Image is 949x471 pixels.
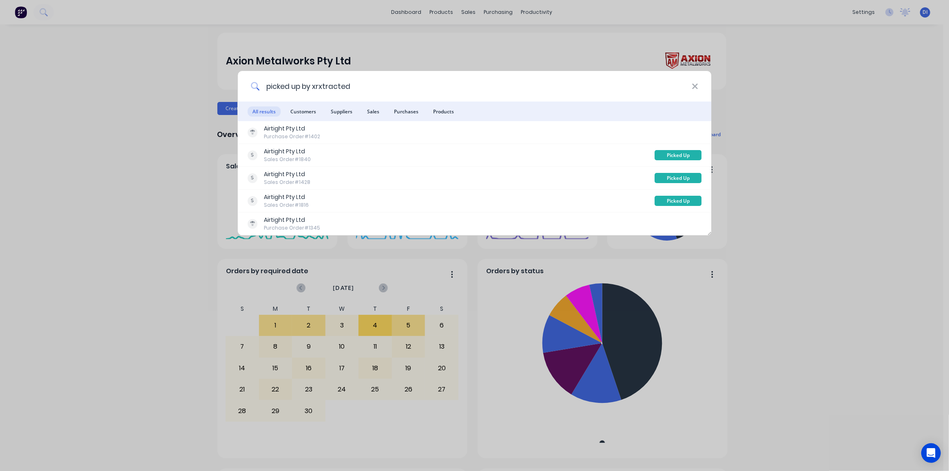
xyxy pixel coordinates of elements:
[264,124,320,133] div: Airtight Pty Ltd
[264,201,309,209] div: Sales Order #1816
[389,106,423,117] span: Purchases
[264,147,311,156] div: Airtight Pty Ltd
[248,106,281,117] span: All results
[264,193,309,201] div: Airtight Pty Ltd
[655,173,702,183] div: Picked Up
[655,219,702,229] div: Billed
[264,179,310,186] div: Sales Order #1428
[362,106,384,117] span: Sales
[921,443,941,463] div: Open Intercom Messenger
[259,71,692,102] input: Start typing a customer or supplier name to create a new order...
[655,196,702,206] div: Picked Up
[326,106,357,117] span: Suppliers
[655,127,702,137] div: Billed
[264,224,320,232] div: Purchase Order #1345
[264,216,320,224] div: Airtight Pty Ltd
[285,106,321,117] span: Customers
[264,156,311,163] div: Sales Order #1840
[428,106,459,117] span: Products
[655,150,702,160] div: Picked Up
[264,170,310,179] div: Airtight Pty Ltd
[264,133,320,140] div: Purchase Order #1402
